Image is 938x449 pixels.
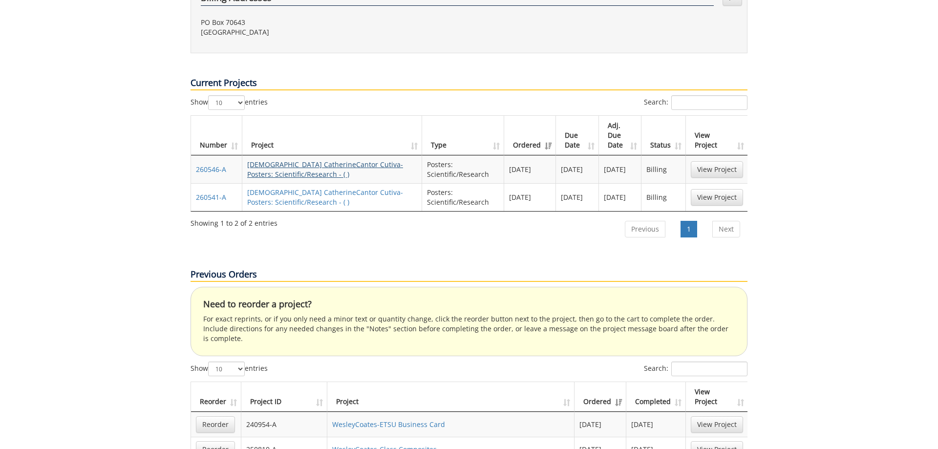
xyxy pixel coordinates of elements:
a: 1 [681,221,697,237]
a: WesleyCoates-ETSU Business Card [332,420,445,429]
p: [GEOGRAPHIC_DATA] [201,27,462,37]
a: Reorder [196,416,235,433]
th: View Project: activate to sort column ascending [686,116,748,155]
th: View Project: activate to sort column ascending [686,382,748,412]
th: Type: activate to sort column ascending [422,116,505,155]
a: View Project [691,189,743,206]
label: Show entries [191,95,268,110]
td: [DATE] [556,183,598,211]
a: View Project [691,416,743,433]
select: Showentries [208,95,245,110]
td: [DATE] [575,412,626,437]
th: Completed: activate to sort column ascending [626,382,686,412]
td: [DATE] [599,155,641,183]
a: [DEMOGRAPHIC_DATA] CatherineCantor Cutiva-Posters: Scientific/Research - ( ) [247,160,403,179]
a: 260546-A [196,165,226,174]
td: Billing [641,155,686,183]
td: [DATE] [599,183,641,211]
label: Search: [644,95,747,110]
td: Billing [641,183,686,211]
td: [DATE] [626,412,686,437]
input: Search: [671,95,747,110]
a: [DEMOGRAPHIC_DATA] CatherineCantor Cutiva-Posters: Scientific/Research - ( ) [247,188,403,207]
td: [DATE] [504,155,556,183]
select: Showentries [208,362,245,376]
p: For exact reprints, or if you only need a minor text or quantity change, click the reorder button... [203,314,735,343]
th: Project: activate to sort column ascending [327,382,575,412]
td: Posters: Scientific/Research [422,155,505,183]
th: Project: activate to sort column ascending [242,116,422,155]
th: Reorder: activate to sort column ascending [191,382,241,412]
input: Search: [671,362,747,376]
p: Current Projects [191,77,747,90]
div: Showing 1 to 2 of 2 entries [191,214,277,228]
a: Previous [625,221,665,237]
a: 260541-A [196,192,226,202]
th: Number: activate to sort column ascending [191,116,242,155]
td: 240954-A [241,412,327,437]
p: Previous Orders [191,268,747,282]
td: [DATE] [504,183,556,211]
a: View Project [691,161,743,178]
td: [DATE] [556,155,598,183]
th: Ordered: activate to sort column ascending [575,382,626,412]
h4: Need to reorder a project? [203,299,735,309]
th: Project ID: activate to sort column ascending [241,382,327,412]
label: Show entries [191,362,268,376]
th: Adj. Due Date: activate to sort column ascending [599,116,641,155]
td: Posters: Scientific/Research [422,183,505,211]
th: Status: activate to sort column ascending [641,116,686,155]
th: Due Date: activate to sort column ascending [556,116,598,155]
th: Ordered: activate to sort column ascending [504,116,556,155]
label: Search: [644,362,747,376]
a: Next [712,221,740,237]
p: PO Box 70643 [201,18,462,27]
